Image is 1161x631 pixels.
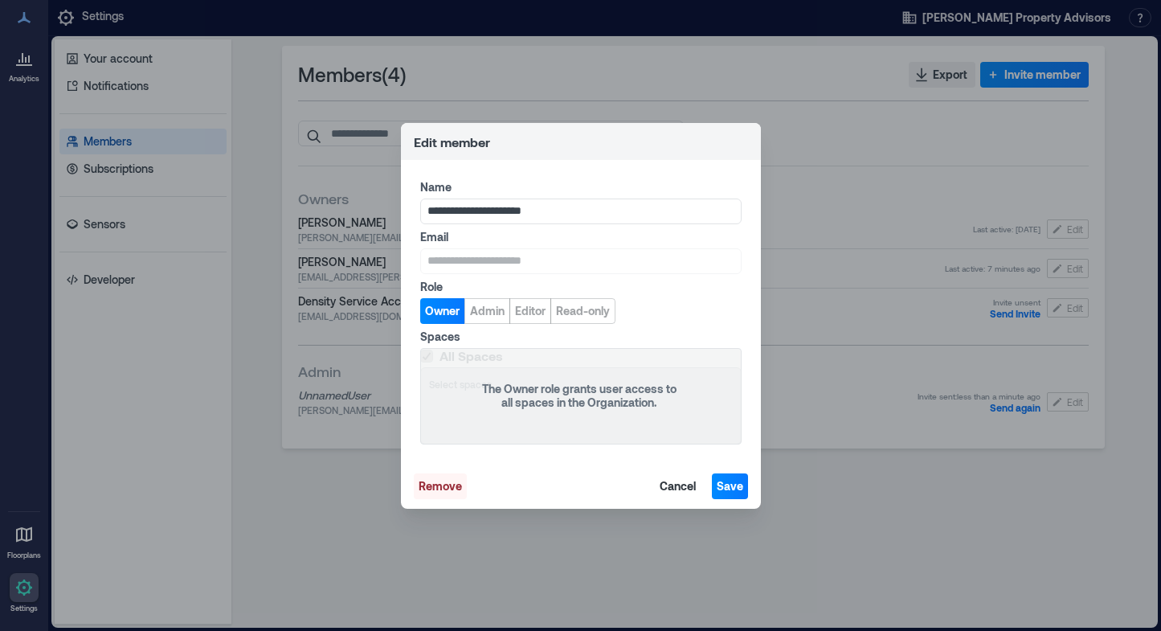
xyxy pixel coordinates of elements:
[464,298,510,324] button: Admin
[401,123,761,160] header: Edit member
[425,303,460,319] span: Owner
[660,478,696,494] span: Cancel
[550,298,615,324] button: Read-only
[419,478,462,494] span: Remove
[717,478,743,494] span: Save
[476,383,681,410] div: The Owner role grants user access to all spaces in the Organization.
[420,298,464,324] button: Owner
[414,473,467,499] button: Remove
[420,329,738,345] label: Spaces
[556,303,610,319] span: Read-only
[420,229,738,245] label: Email
[420,179,738,195] label: Name
[655,473,701,499] button: Cancel
[509,298,551,324] button: Editor
[470,303,505,319] span: Admin
[515,303,546,319] span: Editor
[712,473,748,499] button: Save
[420,279,738,295] label: Role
